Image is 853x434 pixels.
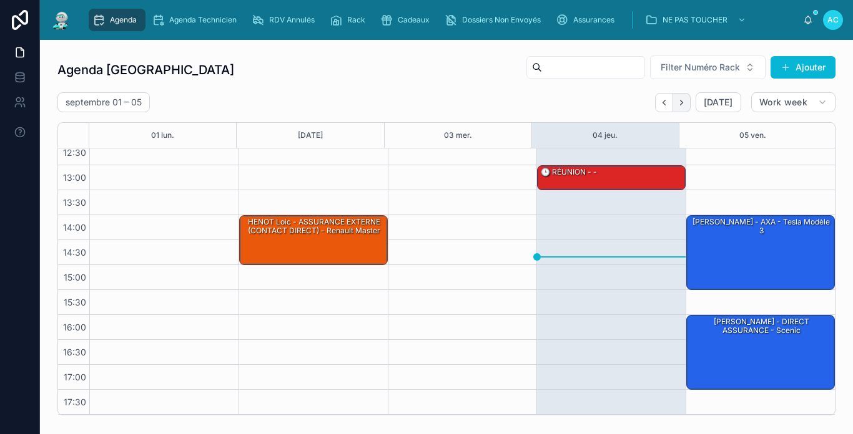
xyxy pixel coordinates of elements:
[89,9,145,31] a: Agenda
[751,92,836,112] button: Work week
[377,9,438,31] a: Cadeaux
[326,9,374,31] a: Rack
[169,15,237,25] span: Agenda Technicien
[60,197,89,208] span: 13:30
[641,9,752,31] a: NE PAS TOUCHER
[60,247,89,258] span: 14:30
[57,61,234,79] h1: Agenda [GEOGRAPHIC_DATA]
[540,166,598,178] div: 🕒 RÉUNION - -
[444,123,472,148] button: 03 mer.
[60,222,89,233] span: 14:00
[269,15,315,25] span: RDV Annulés
[687,216,834,289] div: [PERSON_NAME] - AXA - Tesla modèle 3
[538,166,685,190] div: 🕒 RÉUNION - -
[655,93,673,112] button: Back
[82,6,803,34] div: scrollable content
[242,216,387,237] div: HENOT Loic - ASSURANCE EXTERNE (CONTACT DIRECT) - Renault Master
[462,15,541,25] span: Dossiers Non Envoyés
[347,15,365,25] span: Rack
[689,316,834,337] div: [PERSON_NAME] - DIRECT ASSURANCE - Scenic
[689,216,834,237] div: [PERSON_NAME] - AXA - Tesla modèle 3
[687,316,834,389] div: [PERSON_NAME] - DIRECT ASSURANCE - Scenic
[673,93,691,112] button: Next
[248,9,323,31] a: RDV Annulés
[573,15,614,25] span: Assurances
[593,123,618,148] button: 04 jeu.
[151,123,174,148] button: 01 lun.
[398,15,430,25] span: Cadeaux
[61,297,89,307] span: 15:30
[61,397,89,407] span: 17:30
[696,92,741,112] button: [DATE]
[771,56,836,79] button: Ajouter
[50,10,72,30] img: App logo
[61,272,89,282] span: 15:00
[759,97,807,108] span: Work week
[663,15,727,25] span: NE PAS TOUCHER
[60,172,89,183] span: 13:00
[61,372,89,382] span: 17:00
[110,15,137,25] span: Agenda
[661,61,740,74] span: Filter Numéro Rack
[739,123,766,148] button: 05 ven.
[60,347,89,357] span: 16:30
[60,322,89,332] span: 16:00
[441,9,550,31] a: Dossiers Non Envoyés
[552,9,623,31] a: Assurances
[148,9,245,31] a: Agenda Technicien
[650,55,766,79] button: Select Button
[240,216,387,264] div: HENOT Loic - ASSURANCE EXTERNE (CONTACT DIRECT) - Renault Master
[827,15,839,25] span: AC
[704,97,733,108] span: [DATE]
[60,147,89,158] span: 12:30
[298,123,323,148] button: [DATE]
[66,96,142,109] h2: septembre 01 – 05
